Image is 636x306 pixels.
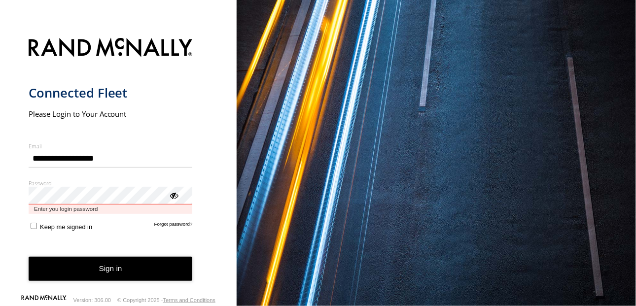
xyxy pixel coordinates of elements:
button: Sign in [29,257,193,281]
img: Rand McNally [29,36,193,61]
a: Visit our Website [21,295,67,305]
div: © Copyright 2025 - [117,297,215,303]
label: Password [29,179,193,187]
span: Enter you login password [29,204,193,214]
a: Terms and Conditions [163,297,215,303]
input: Keep me signed in [31,223,37,229]
a: Forgot password? [154,221,193,231]
form: main [29,32,209,297]
span: Keep me signed in [40,223,92,231]
h1: Connected Fleet [29,85,193,101]
h2: Please Login to Your Account [29,109,193,119]
label: Email [29,142,193,150]
div: ViewPassword [169,190,178,200]
div: Version: 306.00 [73,297,111,303]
